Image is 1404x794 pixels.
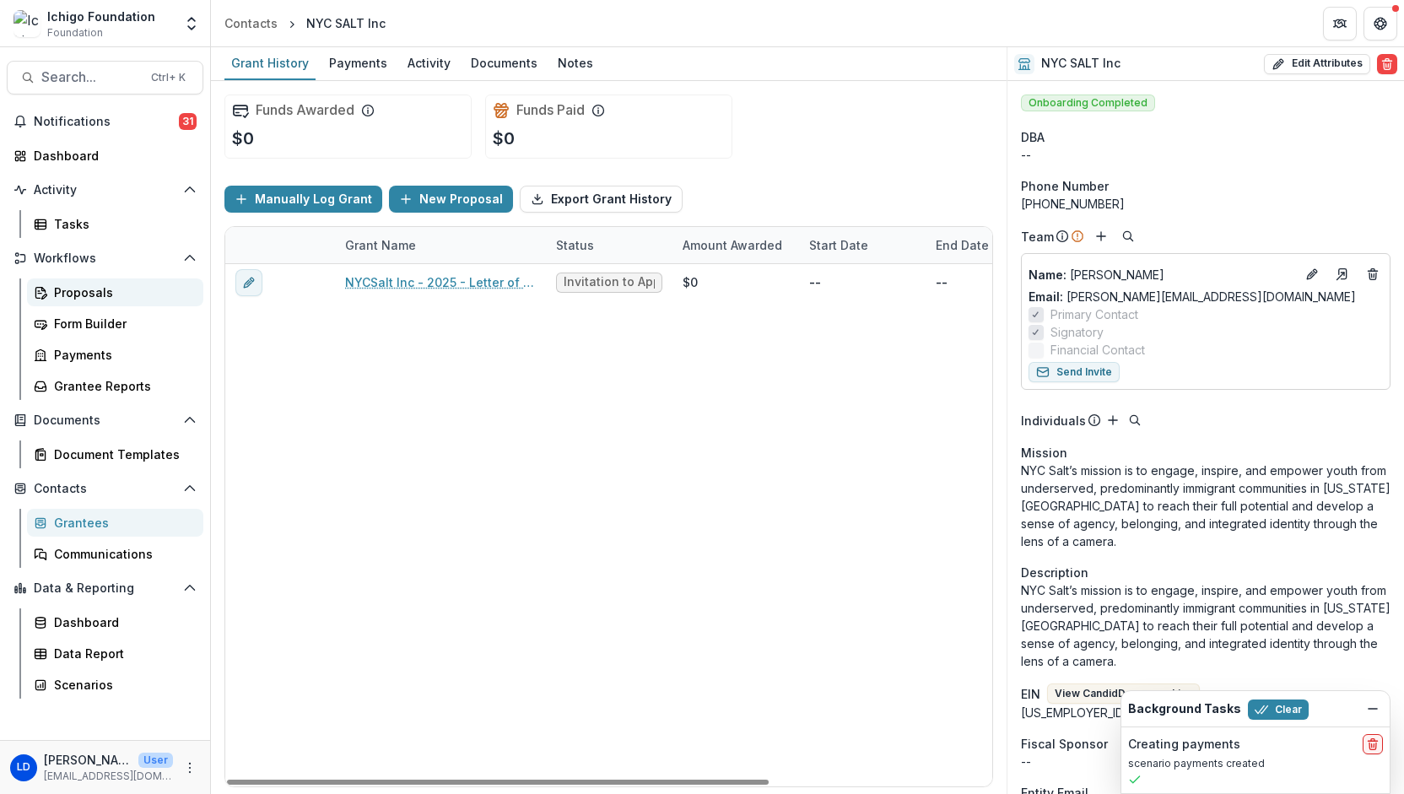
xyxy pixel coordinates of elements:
[1050,323,1104,341] span: Signatory
[27,372,203,400] a: Grantee Reports
[27,608,203,636] a: Dashboard
[1050,305,1138,323] span: Primary Contact
[799,227,926,263] div: Start Date
[1021,177,1109,195] span: Phone Number
[47,25,103,41] span: Foundation
[7,61,203,95] button: Search...
[17,762,30,773] div: Laurel Dumont
[47,8,155,25] div: Ichigo Foundation
[224,14,278,32] div: Contacts
[1047,683,1200,704] button: View CandidDemographics
[1021,581,1390,670] p: NYC Salt’s mission is to engage, inspire, and empower youth from underserved, predominantly immig...
[306,14,386,32] div: NYC SALT Inc
[44,751,132,769] p: [PERSON_NAME]
[1021,228,1054,246] p: Team
[335,227,546,263] div: Grant Name
[683,273,698,291] div: $0
[7,245,203,272] button: Open Workflows
[27,210,203,238] a: Tasks
[54,676,190,694] div: Scenarios
[401,47,457,80] a: Activity
[546,227,672,263] div: Status
[1363,7,1397,41] button: Get Help
[1363,734,1383,754] button: delete
[1029,362,1120,382] button: Send Invite
[546,236,604,254] div: Status
[389,186,513,213] button: New Proposal
[1091,226,1111,246] button: Add
[148,68,189,87] div: Ctrl + K
[1021,95,1155,111] span: Onboarding Completed
[672,227,799,263] div: Amount Awarded
[218,11,392,35] nav: breadcrumb
[54,545,190,563] div: Communications
[27,640,203,667] a: Data Report
[551,47,600,80] a: Notes
[34,183,176,197] span: Activity
[180,7,203,41] button: Open entity switcher
[41,69,141,85] span: Search...
[34,581,176,596] span: Data & Reporting
[1264,54,1370,74] button: Edit Attributes
[54,284,190,301] div: Proposals
[224,47,316,80] a: Grant History
[224,186,382,213] button: Manually Log Grant
[799,236,878,254] div: Start Date
[7,108,203,135] button: Notifications31
[1021,704,1390,721] div: [US_EMPLOYER_IDENTIFICATION_NUMBER]
[13,10,40,37] img: Ichigo Foundation
[1363,699,1383,719] button: Dismiss
[27,341,203,369] a: Payments
[1021,444,1067,462] span: Mission
[926,227,1052,263] div: End Date
[7,475,203,502] button: Open Contacts
[520,186,683,213] button: Export Grant History
[464,51,544,75] div: Documents
[1103,410,1123,430] button: Add
[1021,462,1390,550] p: NYC Salt’s mission is to engage, inspire, and empower youth from underserved, predominantly immig...
[1029,288,1356,305] a: Email: [PERSON_NAME][EMAIL_ADDRESS][DOMAIN_NAME]
[235,269,262,296] button: edit
[551,51,600,75] div: Notes
[1041,57,1120,71] h2: NYC SALT Inc
[34,251,176,266] span: Workflows
[1021,564,1088,581] span: Description
[1377,54,1397,74] button: Delete
[809,273,821,291] p: --
[54,315,190,332] div: Form Builder
[7,176,203,203] button: Open Activity
[27,440,203,468] a: Document Templates
[232,126,254,151] p: $0
[1021,146,1390,164] div: --
[34,413,176,428] span: Documents
[1128,737,1240,752] h2: Creating payments
[218,11,284,35] a: Contacts
[1118,226,1138,246] button: Search
[224,51,316,75] div: Grant History
[1021,735,1108,753] span: Fiscal Sponsor
[1029,289,1063,304] span: Email:
[1323,7,1357,41] button: Partners
[7,575,203,602] button: Open Data & Reporting
[564,275,655,289] span: Invitation to Apply
[672,236,792,254] div: Amount Awarded
[1029,266,1295,284] a: Name: [PERSON_NAME]
[1021,685,1040,703] p: EIN
[322,47,394,80] a: Payments
[936,273,948,291] p: --
[1329,261,1356,288] a: Go to contact
[345,273,536,291] a: NYCSalt Inc - 2025 - Letter of Inquiry
[54,645,190,662] div: Data Report
[926,236,999,254] div: End Date
[54,514,190,532] div: Grantees
[54,215,190,233] div: Tasks
[1021,195,1390,213] div: [PHONE_NUMBER]
[1128,756,1383,771] p: scenario payments created
[1029,266,1295,284] p: [PERSON_NAME]
[54,346,190,364] div: Payments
